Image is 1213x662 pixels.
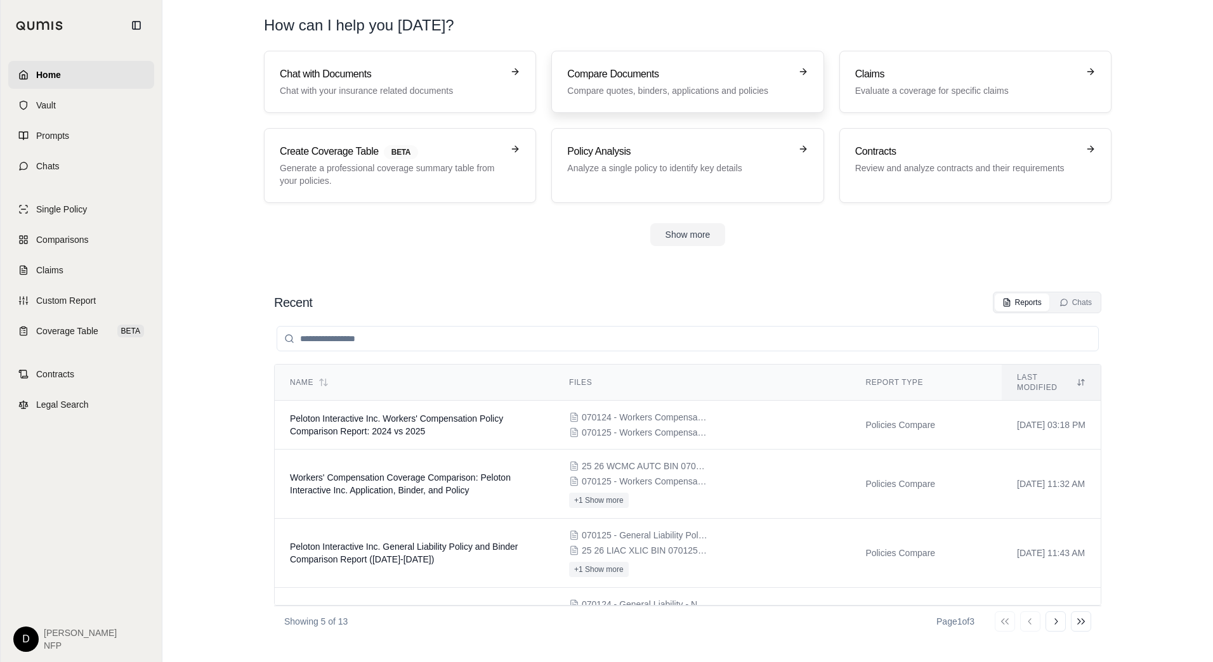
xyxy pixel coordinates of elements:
[8,226,154,254] a: Comparisons
[280,84,502,97] p: Chat with your insurance related documents
[582,460,709,472] span: 25 26 WCMC AUTC BIN 070125 Hartford WC & Auto Final Binder v2.pdf
[582,529,709,542] span: 070125 - General Liability Policy - Twin City Fire Insurance Company.pdf
[280,162,502,187] p: Generate a professional coverage summary table from your policies.
[36,203,87,216] span: Single Policy
[850,519,1002,588] td: Policies Compare
[36,68,61,81] span: Home
[8,122,154,150] a: Prompts
[290,413,503,436] span: Peloton Interactive Inc. Workers' Compensation Policy Comparison Report: 2024 vs 2025
[582,426,709,439] span: 070125 - Workers Compensation Policy - Trumbull Insurance Company.pdf
[8,360,154,388] a: Contracts
[855,67,1078,82] h3: Claims
[582,544,709,557] span: 25 26 LIAC XLIC BIN 070125 Hartford GL & Excess Final Binder v3, $2M SIR, $4M XS.pdf
[8,287,154,315] a: Custom Report
[117,325,144,337] span: BETA
[8,152,154,180] a: Chats
[290,472,511,495] span: Workers' Compensation Coverage Comparison: Peloton Interactive Inc. Application, Binder, and Policy
[1002,450,1101,519] td: [DATE] 11:32 AM
[850,588,1002,657] td: Policies Compare
[582,411,709,424] span: 070124 - Workers Compensation - ACE American Insurance Company.pdf
[36,325,98,337] span: Coverage Table
[554,365,850,401] th: Files
[1002,588,1101,657] td: [DATE] 03:00 PM
[13,626,39,652] div: D
[1059,297,1092,308] div: Chats
[290,542,518,564] span: Peloton Interactive Inc. General Liability Policy and Binder Comparison Report (2024-2026)
[280,144,502,159] h3: Create Coverage Table
[274,294,312,311] h2: Recent
[850,401,1002,450] td: Policies Compare
[855,162,1078,174] p: Review and analyze contracts and their requirements
[8,317,154,345] a: Coverage TableBETA
[1002,519,1101,588] td: [DATE] 11:43 AM
[36,129,69,142] span: Prompts
[16,21,63,30] img: Qumis Logo
[1017,372,1085,393] div: Last modified
[36,368,74,380] span: Contracts
[36,398,89,411] span: Legal Search
[384,145,418,159] span: BETA
[650,223,726,246] button: Show more
[8,391,154,419] a: Legal Search
[850,365,1002,401] th: Report Type
[1002,297,1042,308] div: Reports
[567,67,790,82] h3: Compare Documents
[44,639,117,652] span: NFP
[126,15,147,36] button: Collapse sidebar
[936,615,974,628] div: Page 1 of 3
[569,562,629,577] button: +1 Show more
[36,294,96,307] span: Custom Report
[264,51,536,113] a: Chat with DocumentsChat with your insurance related documents
[582,475,709,488] span: 070125 - Workers Compensation Policy - Trumbull Insurance Company.pdf
[551,128,823,203] a: Policy AnalysisAnalyze a single policy to identify key details
[264,15,1111,36] h1: How can I help you [DATE]?
[290,377,539,387] div: Name
[567,84,790,97] p: Compare quotes, binders, applications and policies
[567,162,790,174] p: Analyze a single policy to identify key details
[36,233,88,246] span: Comparisons
[839,51,1111,113] a: ClaimsEvaluate a coverage for specific claims
[36,99,56,112] span: Vault
[36,160,60,172] span: Chats
[8,91,154,119] a: Vault
[284,615,348,628] p: Showing 5 of 13
[1002,401,1101,450] td: [DATE] 03:18 PM
[855,84,1078,97] p: Evaluate a coverage for specific claims
[44,626,117,639] span: [PERSON_NAME]
[567,144,790,159] h3: Policy Analysis
[8,256,154,284] a: Claims
[8,61,154,89] a: Home
[995,294,1049,311] button: Reports
[551,51,823,113] a: Compare DocumentsCompare quotes, binders, applications and policies
[569,493,629,508] button: +1 Show more
[264,128,536,203] a: Create Coverage TableBETAGenerate a professional coverage summary table from your policies.
[280,67,502,82] h3: Chat with Documents
[36,264,63,276] span: Claims
[8,195,154,223] a: Single Policy
[1052,294,1099,311] button: Chats
[582,598,709,611] span: 070124 - General Liability - National Fire & Marine Insurance Company.pdf
[839,128,1111,203] a: ContractsReview and analyze contracts and their requirements
[850,450,1002,519] td: Policies Compare
[855,144,1078,159] h3: Contracts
